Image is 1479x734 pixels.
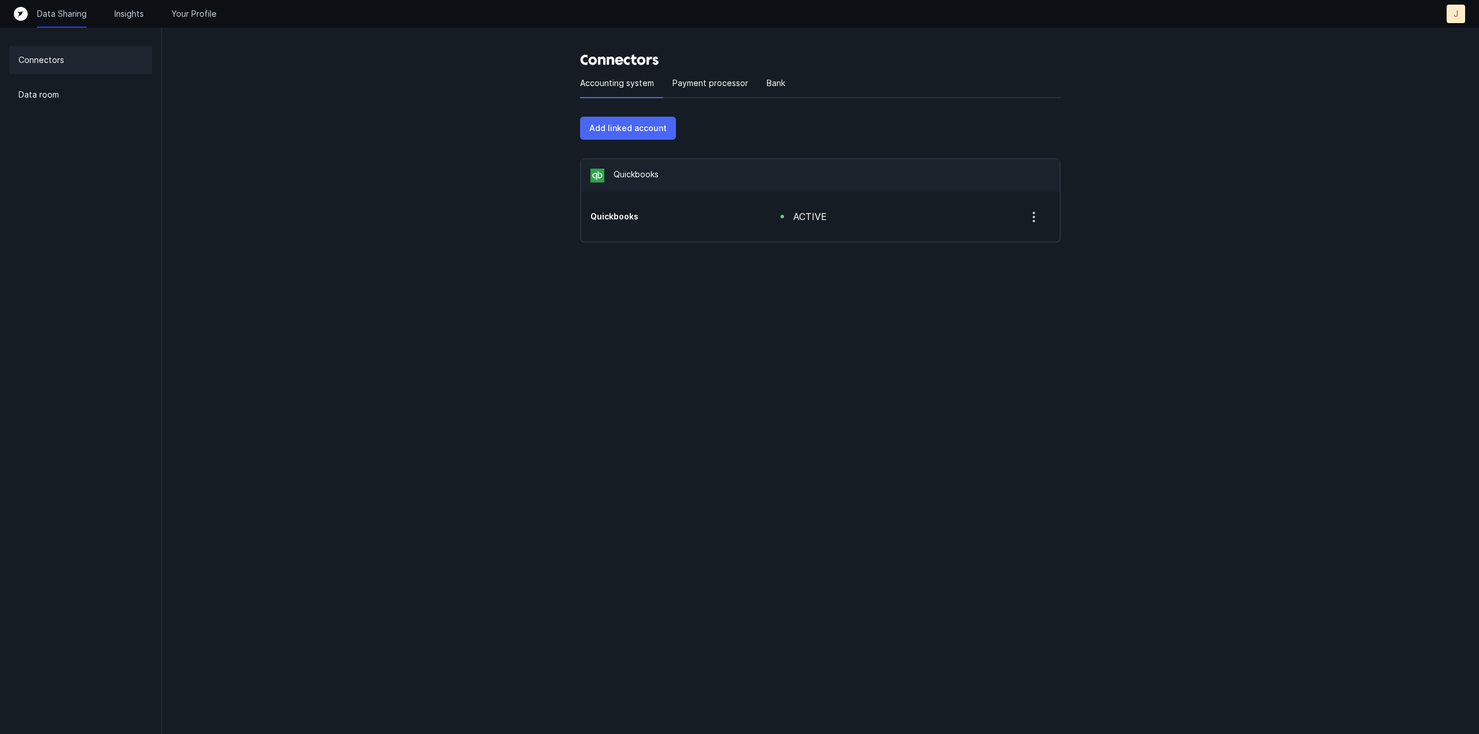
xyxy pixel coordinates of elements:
[580,117,676,140] button: Add linked account
[589,121,667,135] p: Add linked account
[9,46,152,74] a: Connectors
[9,81,152,109] a: Data room
[590,211,744,222] div: account ending
[672,76,748,90] p: Payment processor
[580,76,654,90] p: Accounting system
[18,88,59,102] p: Data room
[767,76,785,90] p: Bank
[37,8,87,20] a: Data Sharing
[172,8,217,20] a: Your Profile
[1454,8,1458,20] p: J
[614,169,659,182] p: Quickbooks
[1447,5,1465,23] button: J
[114,8,144,20] a: Insights
[580,51,1061,69] h3: Connectors
[793,210,827,223] div: active
[590,211,744,222] h5: Quickbooks
[18,53,64,67] p: Connectors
